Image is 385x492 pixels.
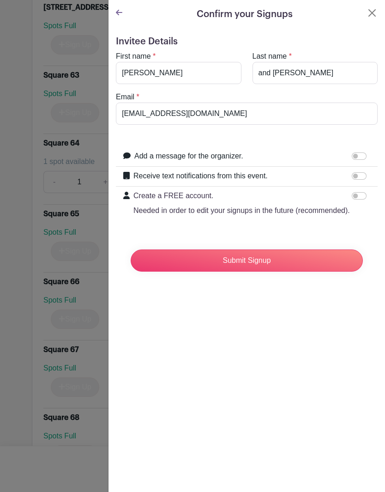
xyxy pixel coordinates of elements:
label: Email [116,91,134,103]
button: Close [367,7,378,18]
p: Create a FREE account. [133,190,350,201]
h5: Invitee Details [116,36,378,47]
label: Add a message for the organizer. [134,151,243,162]
label: Last name [253,51,287,62]
p: Needed in order to edit your signups in the future (recommended). [133,205,350,216]
label: Receive text notifications from this event. [133,170,268,182]
h5: Confirm your Signups [197,7,293,21]
input: Submit Signup [131,249,363,272]
label: First name [116,51,151,62]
